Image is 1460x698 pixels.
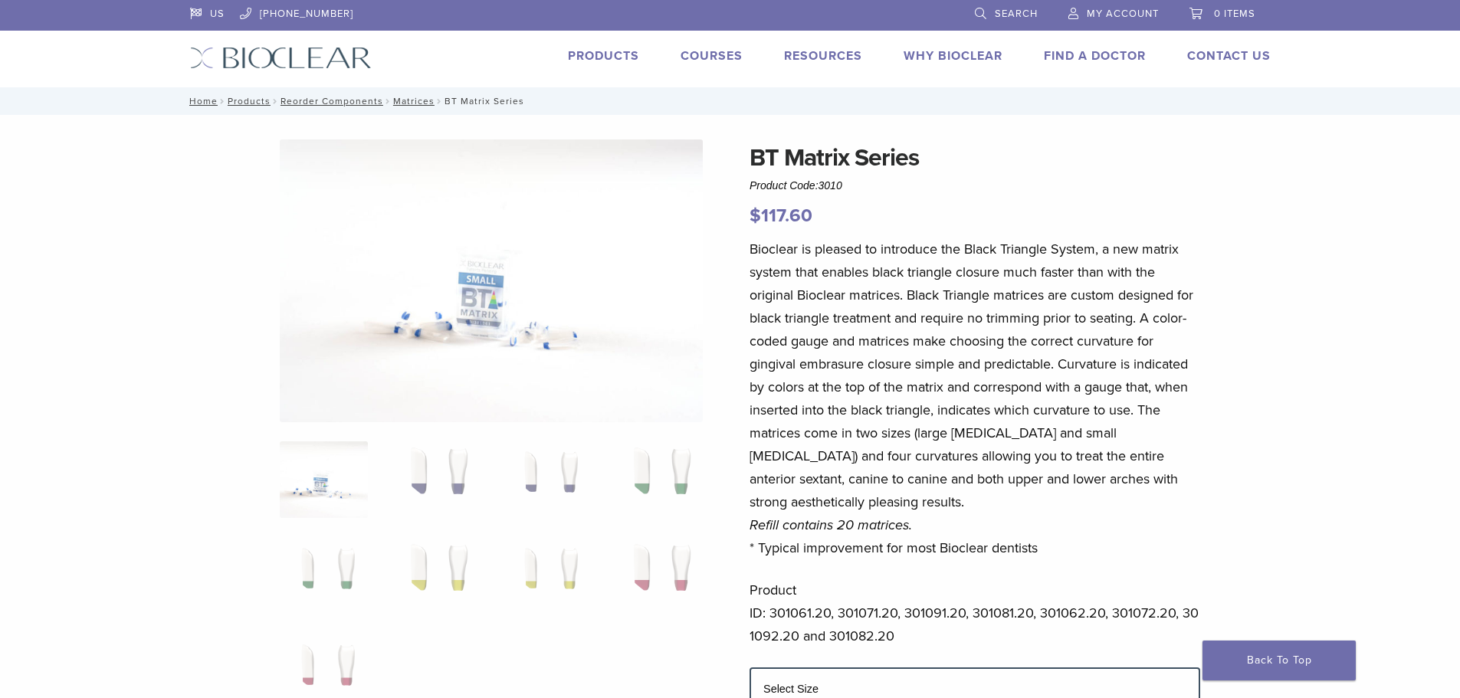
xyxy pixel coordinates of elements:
img: Anterior-Black-Triangle-Series-Matrices-324x324.jpg [280,441,368,518]
img: BT Matrix Series - Image 5 [280,538,368,614]
p: Product ID: 301061.20, 301071.20, 301091.20, 301081.20, 301062.20, 301072.20, 301092.20 and 30108... [750,578,1200,647]
a: Find A Doctor [1044,48,1146,64]
a: Why Bioclear [904,48,1002,64]
img: BT Matrix Series - Image 7 [503,538,591,614]
nav: BT Matrix Series [179,87,1282,115]
a: Reorder Components [281,96,383,107]
p: Bioclear is pleased to introduce the Black Triangle System, a new matrix system that enables blac... [750,238,1200,559]
span: / [271,97,281,105]
a: Contact Us [1187,48,1271,64]
a: Courses [681,48,743,64]
img: BT Matrix Series - Image 6 [391,538,479,614]
span: / [383,97,393,105]
span: Search [995,8,1038,20]
a: Back To Top [1202,641,1356,680]
img: BT Matrix Series - Image 2 [391,441,479,518]
a: Products [568,48,639,64]
a: Home [185,96,218,107]
em: Refill contains 20 matrices. [750,516,912,533]
img: Bioclear [190,47,372,69]
a: Matrices [393,96,435,107]
span: 0 items [1214,8,1255,20]
img: BT Matrix Series - Image 8 [614,538,702,614]
img: BT Matrix Series - Image 3 [503,441,591,518]
span: $ [750,205,761,227]
span: / [218,97,228,105]
label: Select Size [763,683,819,695]
h1: BT Matrix Series [750,139,1200,176]
a: Resources [784,48,862,64]
span: / [435,97,445,105]
span: My Account [1087,8,1159,20]
bdi: 117.60 [750,205,812,227]
a: Products [228,96,271,107]
img: Anterior Black Triangle Series Matrices [280,139,703,422]
span: Product Code: [750,179,842,192]
span: 3010 [819,179,842,192]
img: BT Matrix Series - Image 4 [614,441,702,518]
